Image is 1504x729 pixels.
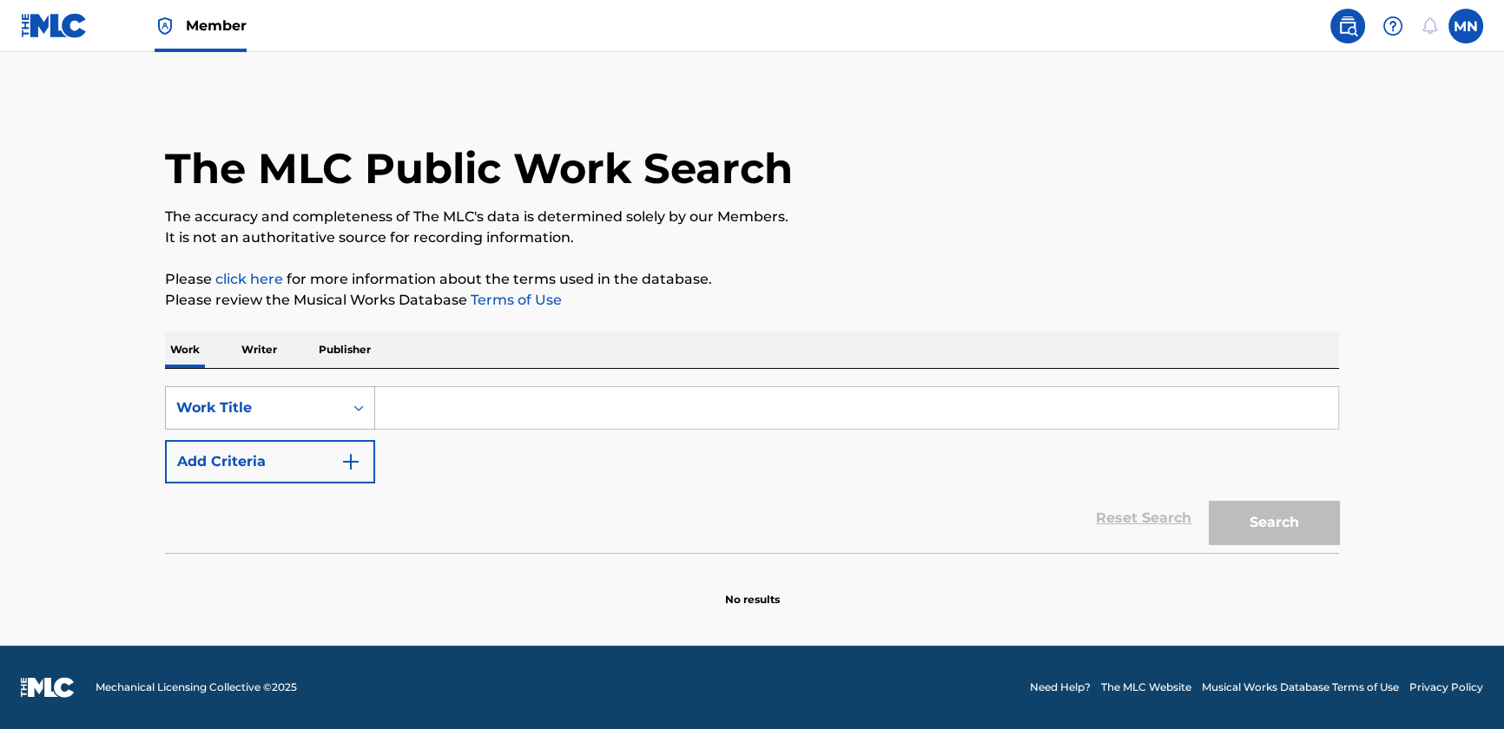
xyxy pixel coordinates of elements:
[215,271,283,287] a: click here
[21,13,88,38] img: MLC Logo
[340,451,361,472] img: 9d2ae6d4665cec9f34b9.svg
[1421,17,1438,35] div: Notifications
[165,290,1339,311] p: Please review the Musical Works Database
[467,292,562,308] a: Terms of Use
[165,386,1339,553] form: Search Form
[1337,16,1358,36] img: search
[1375,9,1410,43] div: Help
[165,440,375,483] button: Add Criteria
[236,332,282,368] p: Writer
[165,207,1339,227] p: The accuracy and completeness of The MLC's data is determined solely by our Members.
[165,142,793,194] h1: The MLC Public Work Search
[21,677,75,698] img: logo
[1101,680,1191,695] a: The MLC Website
[165,227,1339,248] p: It is not an authoritative source for recording information.
[176,397,333,418] div: Work Title
[96,680,297,695] span: Mechanical Licensing Collective © 2025
[1417,646,1504,729] iframe: Chat Widget
[1030,680,1091,695] a: Need Help?
[186,16,247,36] span: Member
[1202,680,1399,695] a: Musical Works Database Terms of Use
[165,269,1339,290] p: Please for more information about the terms used in the database.
[1409,680,1483,695] a: Privacy Policy
[725,571,780,607] p: No results
[1448,9,1483,43] div: User Menu
[165,332,205,368] p: Work
[313,332,376,368] p: Publisher
[155,16,175,36] img: Top Rightsholder
[1330,9,1365,43] a: Public Search
[1382,16,1403,36] img: help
